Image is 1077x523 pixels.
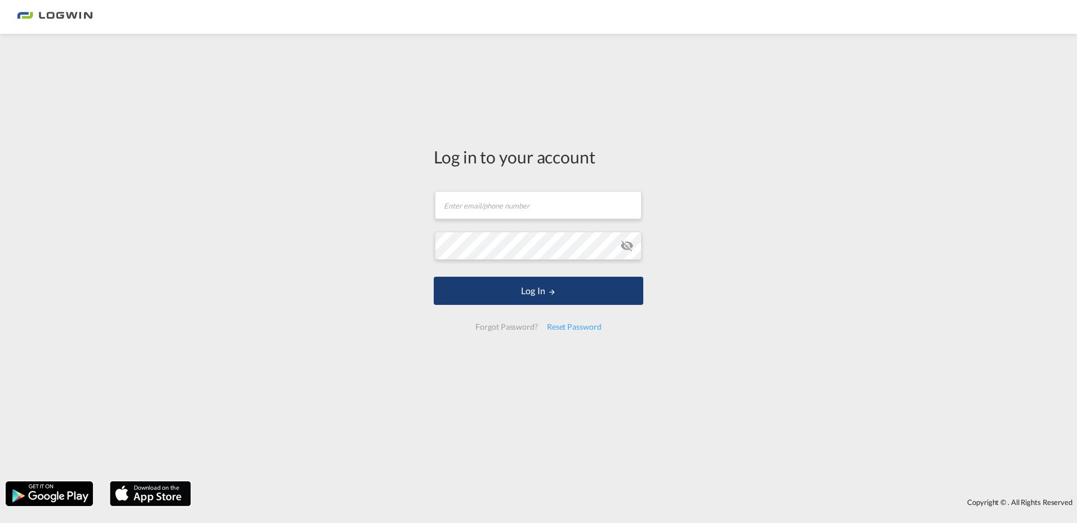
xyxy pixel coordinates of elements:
img: google.png [5,480,94,507]
img: apple.png [109,480,192,507]
div: Forgot Password? [471,317,542,337]
button: LOGIN [434,277,643,305]
img: bc73a0e0d8c111efacd525e4c8ad7d32.png [17,5,93,30]
md-icon: icon-eye-off [620,239,634,252]
input: Enter email/phone number [435,191,642,219]
div: Copyright © . All Rights Reserved [197,493,1077,512]
div: Log in to your account [434,145,643,169]
div: Reset Password [542,317,606,337]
